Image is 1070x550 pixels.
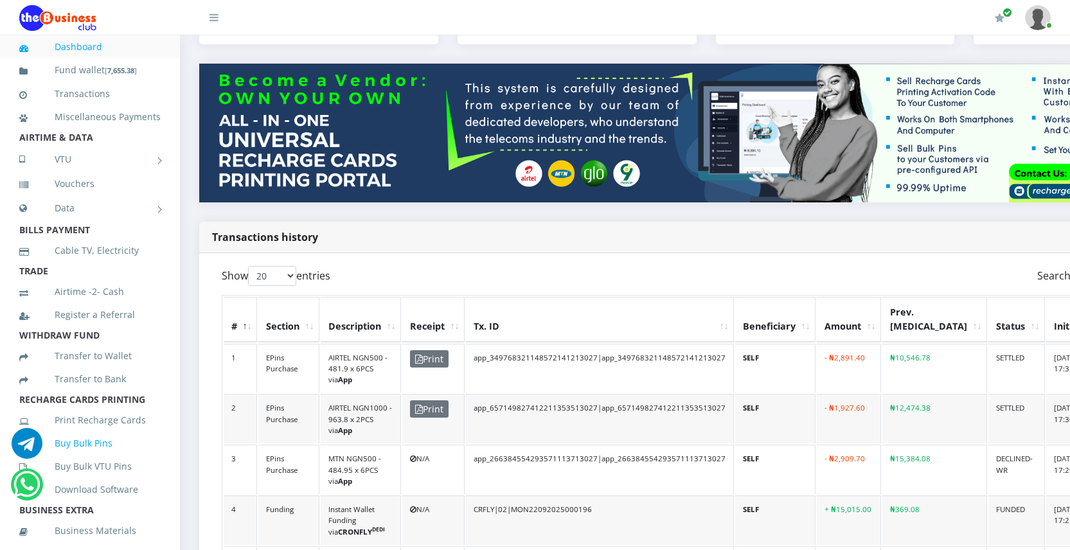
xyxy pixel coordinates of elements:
[410,400,449,418] span: Print
[258,344,319,393] td: EPins Purchase
[410,350,449,368] span: Print
[817,394,881,443] td: - ₦1,927.60
[19,143,161,175] a: VTU
[735,297,816,342] th: Beneficiary: activate to sort column ascending
[1025,5,1051,30] img: User
[258,394,319,443] td: EPins Purchase
[19,300,161,330] a: Register a Referral
[19,277,161,306] a: Airtime -2- Cash
[224,297,257,342] th: #: activate to sort column descending
[19,341,161,371] a: Transfer to Wallet
[19,192,161,224] a: Data
[735,445,816,494] td: SELF
[19,236,161,265] a: Cable TV, Electricity
[466,495,734,545] td: CRFLY|02|MON22092025000196
[12,438,42,459] a: Chat for support
[988,394,1045,443] td: SETTLED
[466,297,734,342] th: Tx. ID: activate to sort column ascending
[338,476,352,486] b: App
[19,475,161,504] a: Download Software
[224,495,257,545] td: 4
[988,445,1045,494] td: DECLINED-WR
[1003,8,1012,17] span: Renew/Upgrade Subscription
[222,266,330,286] label: Show entries
[19,452,161,481] a: Buy Bulk VTU Pins
[882,394,987,443] td: ₦12,474.38
[212,230,318,244] strong: Transactions history
[988,297,1045,342] th: Status: activate to sort column ascending
[19,5,96,31] img: Logo
[105,66,137,75] small: [ ]
[882,344,987,393] td: ₦10,546.78
[19,169,161,199] a: Vouchers
[19,79,161,109] a: Transactions
[338,375,352,384] b: App
[321,297,401,342] th: Description: activate to sort column ascending
[338,527,385,537] b: CRONFLY
[321,344,401,393] td: AIRTEL NGN500 - 481.9 x 6PCS via
[13,479,40,500] a: Chat for support
[882,495,987,545] td: ₦369.08
[372,526,385,533] sup: DEDI
[19,364,161,394] a: Transfer to Bank
[19,405,161,435] a: Print Recharge Cards
[19,102,161,132] a: Miscellaneous Payments
[224,394,257,443] td: 2
[988,344,1045,393] td: SETTLED
[882,297,987,342] th: Prev. Bal: activate to sort column ascending
[735,344,816,393] td: SELF
[19,55,161,85] a: Fund wallet[7,655.38]
[248,266,296,286] select: Showentries
[817,344,881,393] td: - ₦2,891.40
[817,297,881,342] th: Amount: activate to sort column ascending
[19,429,161,458] a: Buy Bulk Pins
[321,445,401,494] td: MTN NGN500 - 484.95 x 6PCS via
[466,394,734,443] td: app_657149827412211353513027|app_657149827412211353513027
[258,445,319,494] td: EPins Purchase
[466,344,734,393] td: app_349768321148572141213027|app_349768321148572141213027
[19,32,161,62] a: Dashboard
[224,445,257,494] td: 3
[402,445,465,494] td: N/A
[402,495,465,545] td: N/A
[19,516,161,546] a: Business Materials
[466,445,734,494] td: app_266384554293571113713027|app_266384554293571113713027
[321,394,401,443] td: AIRTEL NGN1000 - 963.8 x 2PCS via
[817,495,881,545] td: + ₦15,015.00
[224,344,257,393] td: 1
[735,394,816,443] td: SELF
[817,445,881,494] td: - ₦2,909.70
[321,495,401,545] td: Instant Wallet Funding via
[995,13,1004,23] i: Renew/Upgrade Subscription
[258,495,319,545] td: Funding
[258,297,319,342] th: Section: activate to sort column ascending
[882,445,987,494] td: ₦15,384.08
[735,495,816,545] td: SELF
[988,495,1045,545] td: FUNDED
[107,66,134,75] b: 7,655.38
[402,297,465,342] th: Receipt: activate to sort column ascending
[338,425,352,435] b: App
